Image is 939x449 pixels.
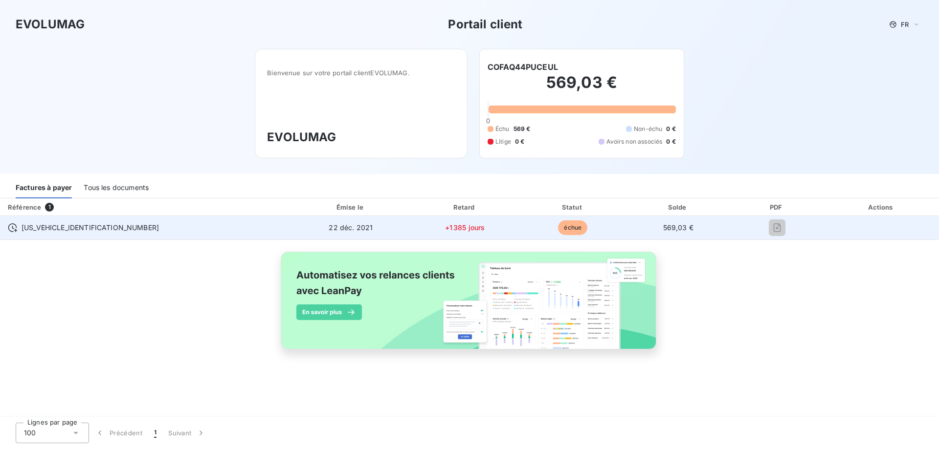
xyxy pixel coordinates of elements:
[412,202,517,212] div: Retard
[488,61,558,73] h6: COFAQ44PUCEUL
[663,223,693,232] span: 569,03 €
[445,223,485,232] span: +1 385 jours
[448,16,522,33] h3: Portail client
[558,220,587,235] span: échue
[666,137,675,146] span: 0 €
[24,428,36,438] span: 100
[89,423,148,443] button: Précédent
[901,21,909,28] span: FR
[267,128,455,146] h3: EVOLUMAG
[666,125,675,133] span: 0 €
[521,202,624,212] div: Statut
[488,73,676,102] h2: 569,03 €
[486,117,490,125] span: 0
[329,223,373,232] span: 22 déc. 2021
[16,16,85,33] h3: EVOLUMAG
[495,125,510,133] span: Échu
[628,202,728,212] div: Solde
[606,137,662,146] span: Avoirs non associés
[148,423,162,443] button: 1
[634,125,662,133] span: Non-échu
[267,69,455,77] span: Bienvenue sur votre portail client EVOLUMAG .
[514,125,531,133] span: 569 €
[84,178,149,198] div: Tous les documents
[16,178,72,198] div: Factures à payer
[826,202,937,212] div: Actions
[154,428,156,438] span: 1
[22,223,159,233] span: [US_VEHICLE_IDENTIFICATION_NUMBER]
[495,137,511,146] span: Litige
[293,202,408,212] div: Émise le
[515,137,524,146] span: 0 €
[45,203,54,212] span: 1
[8,203,41,211] div: Référence
[272,246,667,366] img: banner
[162,423,212,443] button: Suivant
[732,202,822,212] div: PDF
